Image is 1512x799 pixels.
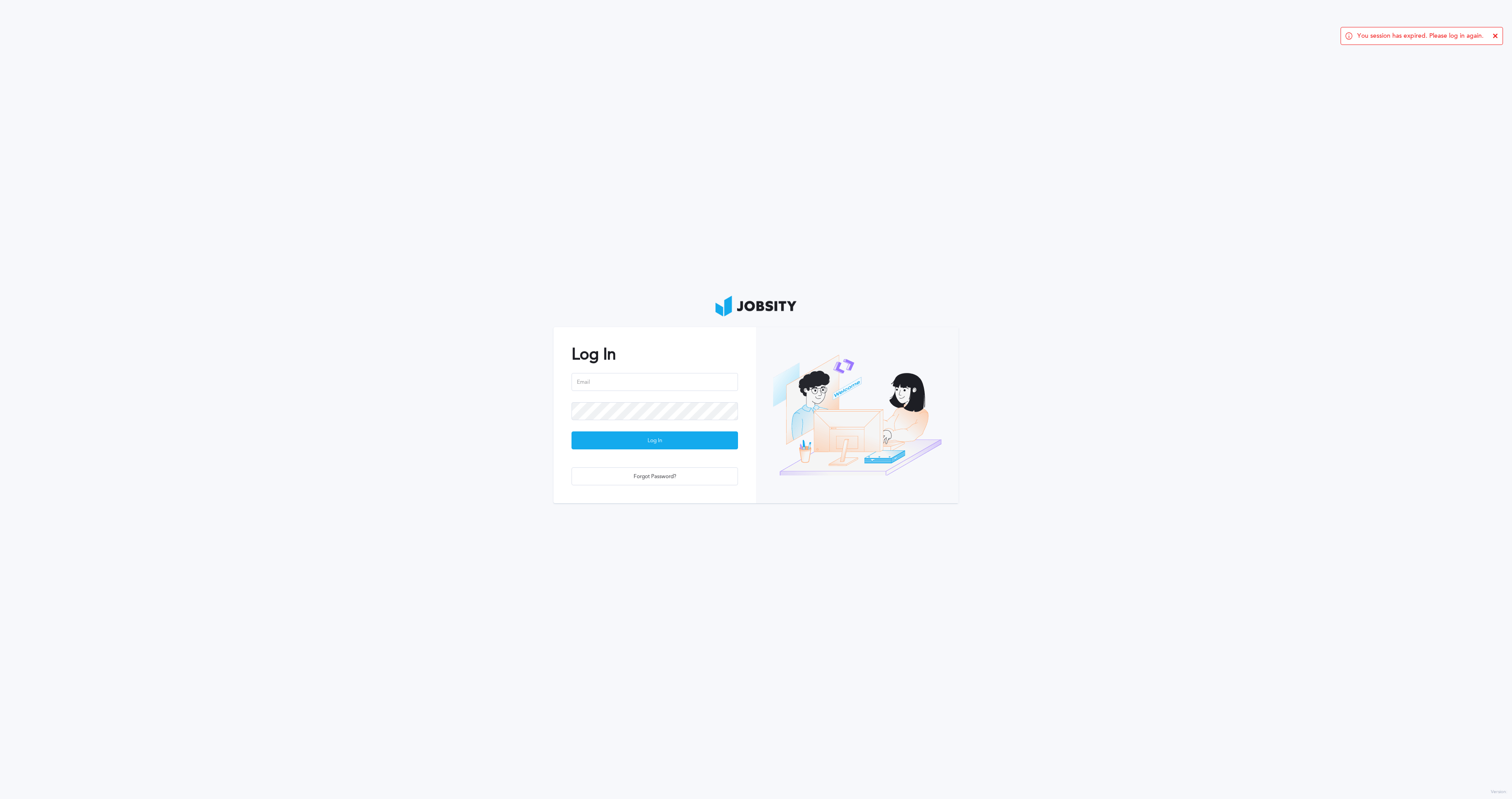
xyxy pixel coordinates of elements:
button: Forgot Password? [571,467,738,485]
div: Log In [572,432,738,450]
h2: Log In [571,345,738,364]
div: Forgot Password? [572,468,738,486]
input: Email [571,373,738,391]
label: Version: [1491,790,1507,795]
span: You session has expired. Please log in again. [1357,32,1484,40]
button: Log In [571,431,738,449]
